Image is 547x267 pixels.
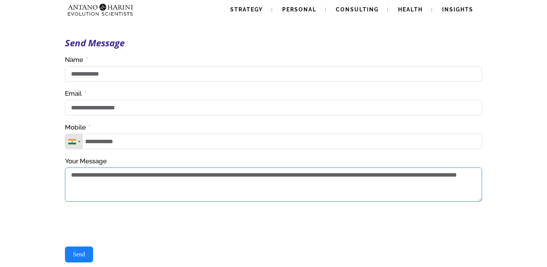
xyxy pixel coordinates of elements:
[65,36,125,49] strong: Send Message
[65,209,180,239] iframe: reCAPTCHA
[65,167,482,202] textarea: Your Message
[65,100,482,115] input: Email
[65,123,91,132] label: Mobile
[336,6,379,13] span: Consulting
[65,55,88,64] label: Name
[398,6,423,13] span: Health
[442,6,473,13] span: Insights
[65,246,93,262] button: Send
[65,134,482,149] input: Mobile
[65,157,107,166] label: Your Message
[282,6,316,13] span: Personal
[65,89,87,98] label: Email
[65,134,83,149] div: Telephone country code
[230,6,263,13] span: Strategy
